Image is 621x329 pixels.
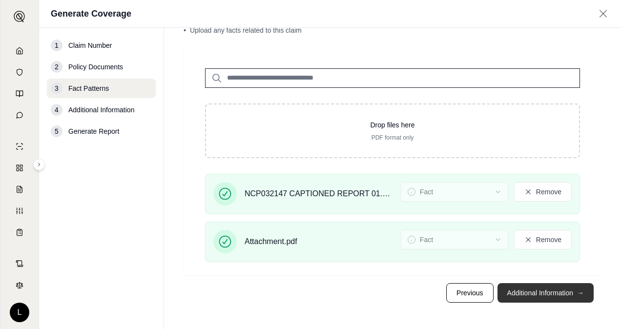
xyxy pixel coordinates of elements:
[68,126,119,136] span: Generate Report
[14,11,25,22] img: Expand sidebar
[497,283,594,303] button: Additional Information→
[6,84,33,103] a: Prompt Library
[446,283,493,303] button: Previous
[222,120,563,130] p: Drop files here
[184,26,186,34] span: •
[6,62,33,82] a: Documents Vault
[51,7,131,21] h1: Generate Coverage
[6,158,33,178] a: Policy Comparisons
[51,125,62,137] div: 5
[6,275,33,295] a: Legal Search Engine
[10,303,29,322] div: L
[68,83,109,93] span: Fact Patterns
[514,182,572,202] button: Remove
[68,41,112,50] span: Claim Number
[51,40,62,51] div: 1
[51,82,62,94] div: 3
[245,236,297,247] span: Attachment.pdf
[51,104,62,116] div: 4
[33,159,45,170] button: Expand sidebar
[577,288,584,298] span: →
[68,105,134,115] span: Additional Information
[6,180,33,199] a: Claim Coverage
[514,230,572,249] button: Remove
[51,61,62,73] div: 2
[6,137,33,156] a: Single Policy
[10,7,29,26] button: Expand sidebar
[6,201,33,221] a: Custom Report
[68,62,123,72] span: Policy Documents
[6,105,33,125] a: Chat
[245,188,393,200] span: NCP032147 CAPTIONED REPORT 01.pdf.PDF
[6,223,33,242] a: Coverage Table
[6,254,33,273] a: Contract Analysis
[222,134,563,142] p: PDF format only
[6,41,33,61] a: Home
[190,26,302,34] span: Upload any facts related to this claim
